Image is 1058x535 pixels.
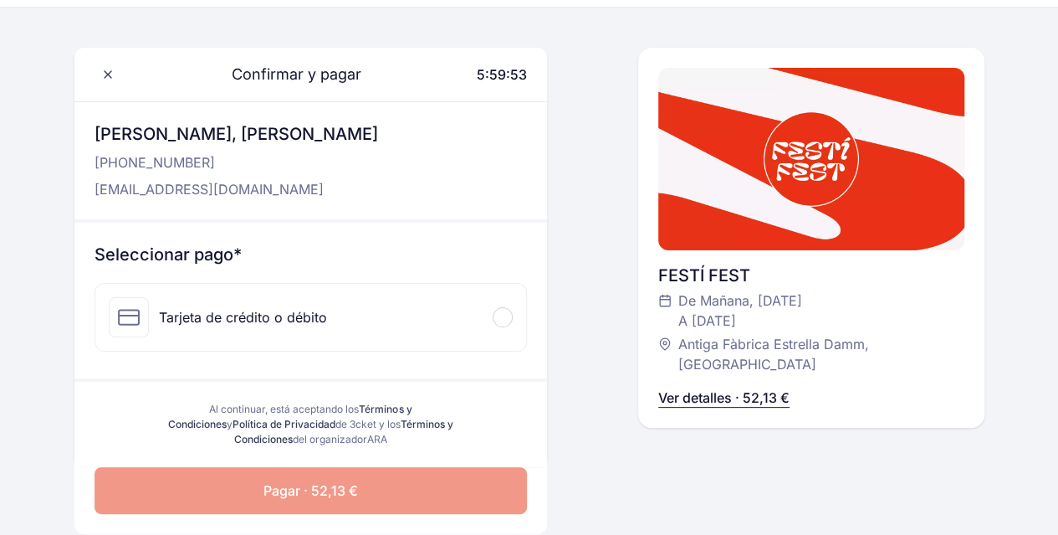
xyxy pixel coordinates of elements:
[678,334,947,374] span: Antiga Fàbrica Estrella Damm, [GEOGRAPHIC_DATA]
[233,418,335,430] a: Política de Privacidad
[95,467,528,514] button: Pagar · 52,13 €
[95,152,378,172] p: [PHONE_NUMBER]
[95,243,528,266] h3: Seleccionar pago*
[159,307,327,327] div: Tarjeta de crédito o débito
[477,66,527,83] span: 5:59:53
[658,264,963,287] div: FESTÍ FEST
[212,63,361,86] span: Confirmar y pagar
[95,122,378,146] h3: [PERSON_NAME], [PERSON_NAME]
[658,388,790,408] p: Ver detalles · 52,13 €
[367,433,387,445] span: ARA
[95,179,378,199] p: [EMAIL_ADDRESS][DOMAIN_NAME]
[263,481,358,501] span: Pagar · 52,13 €
[678,291,802,331] span: De Mañana, [DATE] A [DATE]
[168,402,454,447] div: Al continuar, está aceptando los y de 3cket y los del organizador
